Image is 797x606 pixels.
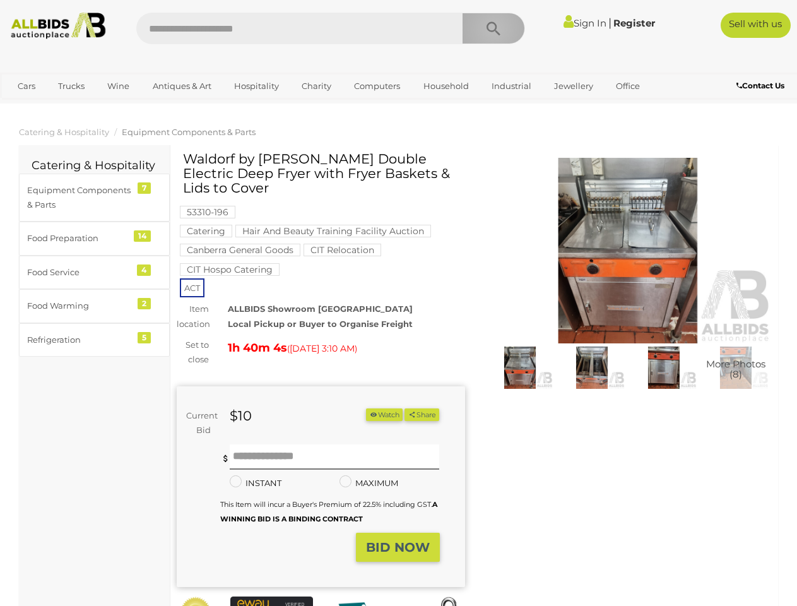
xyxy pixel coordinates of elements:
div: Food Service [27,265,131,280]
a: Jewellery [546,76,601,97]
a: Equipment Components & Parts 7 [19,174,170,222]
img: Waldorf by Moffat Double Electric Deep Fryer with Fryer Baskets & Lids to Cover [631,347,697,389]
mark: CIT Relocation [304,244,381,256]
b: Contact Us [736,81,784,90]
button: Share [404,408,439,422]
button: Watch [366,408,403,422]
span: More Photos (8) [706,359,765,379]
a: [GEOGRAPHIC_DATA] [58,97,164,117]
div: 4 [137,264,151,276]
strong: 1h 40m 4s [228,341,287,355]
span: ACT [180,278,204,297]
a: Sell with us [721,13,791,38]
span: [DATE] 3:10 AM [290,343,355,354]
a: Food Preparation 14 [19,222,170,255]
div: Current Bid [177,408,220,438]
div: Item location [167,302,218,331]
a: Catering [180,226,232,236]
mark: 53310-196 [180,206,235,218]
a: Contact Us [736,79,788,93]
label: INSTANT [230,476,281,490]
a: Charity [293,76,339,97]
a: Catering & Hospitality [19,127,109,137]
img: Waldorf by Moffat Double Electric Deep Fryer with Fryer Baskets & Lids to Cover [703,347,769,389]
a: Register [613,17,655,29]
div: Food Warming [27,299,131,313]
a: 53310-196 [180,207,235,217]
a: Wine [99,76,138,97]
img: Waldorf by Moffat Double Electric Deep Fryer with Fryer Baskets & Lids to Cover [559,347,625,389]
img: Waldorf by Moffat Double Electric Deep Fryer with Fryer Baskets & Lids to Cover [484,158,772,343]
img: Waldorf by Moffat Double Electric Deep Fryer with Fryer Baskets & Lids to Cover [487,347,553,389]
a: CIT Relocation [304,245,381,255]
a: Industrial [483,76,540,97]
mark: Canberra General Goods [180,244,300,256]
h2: Catering & Hospitality [32,160,157,172]
strong: Local Pickup or Buyer to Organise Freight [228,319,413,329]
mark: Hair And Beauty Training Facility Auction [235,225,431,237]
a: Computers [346,76,408,97]
span: ( ) [287,343,357,353]
a: Antiques & Art [145,76,220,97]
a: Trucks [50,76,93,97]
div: 14 [134,230,151,242]
button: Search [462,13,525,44]
a: Equipment Components & Parts [122,127,256,137]
div: Equipment Components & Parts [27,183,131,213]
div: 2 [138,298,151,309]
strong: ALLBIDS Showroom [GEOGRAPHIC_DATA] [228,304,413,314]
li: Watch this item [366,408,403,422]
small: This Item will incur a Buyer's Premium of 22.5% including GST. [220,500,437,523]
strong: BID NOW [366,540,430,555]
a: Office [608,76,648,97]
mark: Catering [180,225,232,237]
a: Sign In [564,17,606,29]
a: Household [415,76,477,97]
div: Refrigeration [27,333,131,347]
div: Food Preparation [27,231,131,246]
label: MAXIMUM [339,476,398,490]
a: CIT Hospo Catering [180,264,280,275]
a: Cars [9,76,44,97]
mark: CIT Hospo Catering [180,263,280,276]
a: Food Service 4 [19,256,170,289]
h1: Waldorf by [PERSON_NAME] Double Electric Deep Fryer with Fryer Baskets & Lids to Cover [183,151,462,195]
img: Allbids.com.au [6,13,111,39]
div: Set to close [167,338,218,367]
a: Canberra General Goods [180,245,300,255]
a: More Photos(8) [703,347,769,389]
div: 5 [138,332,151,343]
a: Sports [9,97,52,117]
a: Food Warming 2 [19,289,170,323]
span: | [608,16,611,30]
a: Hair And Beauty Training Facility Auction [235,226,431,236]
strong: $10 [230,408,252,424]
a: Hospitality [226,76,287,97]
a: Refrigeration 5 [19,323,170,357]
button: BID NOW [356,533,440,562]
div: 7 [138,182,151,194]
